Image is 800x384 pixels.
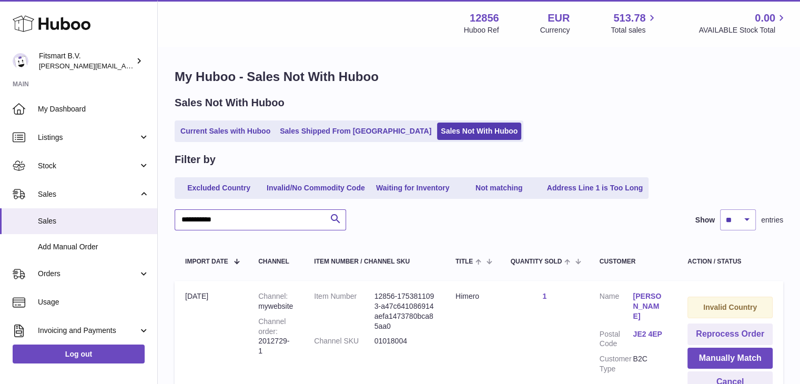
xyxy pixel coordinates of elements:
[38,242,149,252] span: Add Manual Order
[276,123,435,140] a: Sales Shipped From [GEOGRAPHIC_DATA]
[258,292,288,300] strong: Channel
[542,292,546,300] a: 1
[371,179,455,197] a: Waiting for Inventory
[600,329,633,349] dt: Postal Code
[38,216,149,226] span: Sales
[698,25,787,35] span: AVAILABLE Stock Total
[470,11,499,25] strong: 12856
[695,215,715,225] label: Show
[600,258,666,265] div: Customer
[38,161,138,171] span: Stock
[314,291,374,331] dt: Item Number
[374,291,434,331] dd: 12856-1753811093-a47c641086914aefa1473780bca85aa0
[633,329,666,339] a: JE2 4EP
[39,51,134,71] div: Fitsmart B.V.
[38,104,149,114] span: My Dashboard
[38,133,138,143] span: Listings
[38,297,149,307] span: Usage
[13,345,145,363] a: Log out
[185,258,228,265] span: Import date
[175,68,783,85] h1: My Huboo - Sales Not With Huboo
[374,336,434,346] dd: 01018004
[177,123,274,140] a: Current Sales with Huboo
[263,179,369,197] a: Invalid/No Commodity Code
[611,11,657,35] a: 513.78 Total sales
[543,179,647,197] a: Address Line 1 is Too Long
[455,291,490,301] div: Himero
[698,11,787,35] a: 0.00 AVAILABLE Stock Total
[761,215,783,225] span: entries
[258,317,293,357] div: 2012729-1
[633,354,666,374] dd: B2C
[540,25,570,35] div: Currency
[258,258,293,265] div: Channel
[314,336,374,346] dt: Channel SKU
[258,291,293,311] div: mywebsite
[687,258,773,265] div: Action / Status
[611,25,657,35] span: Total sales
[703,303,757,311] strong: Invalid Country
[177,179,261,197] a: Excluded Country
[258,317,286,336] strong: Channel order
[633,291,666,321] a: [PERSON_NAME]
[600,291,633,324] dt: Name
[548,11,570,25] strong: EUR
[511,258,562,265] span: Quantity Sold
[600,354,633,374] dt: Customer Type
[437,123,521,140] a: Sales Not With Huboo
[755,11,775,25] span: 0.00
[13,53,28,69] img: jonathan@leaderoo.com
[314,258,434,265] div: Item Number / Channel SKU
[457,179,541,197] a: Not matching
[464,25,499,35] div: Huboo Ref
[613,11,645,25] span: 513.78
[175,96,285,110] h2: Sales Not With Huboo
[687,348,773,369] button: Manually Match
[175,153,216,167] h2: Filter by
[687,324,773,345] button: Reprocess Order
[38,269,138,279] span: Orders
[455,258,473,265] span: Title
[38,326,138,336] span: Invoicing and Payments
[39,62,211,70] span: [PERSON_NAME][EMAIL_ADDRESS][DOMAIN_NAME]
[38,189,138,199] span: Sales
